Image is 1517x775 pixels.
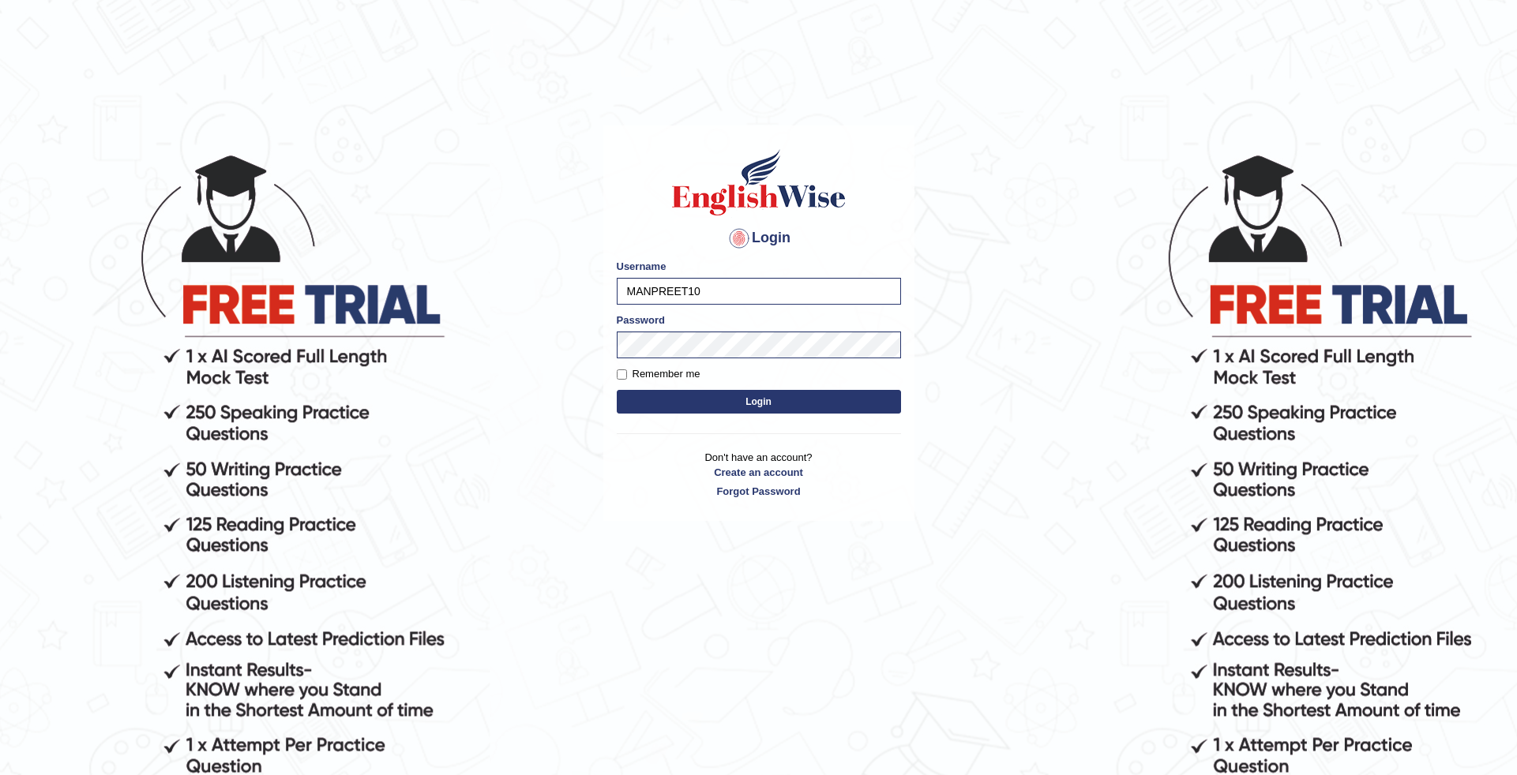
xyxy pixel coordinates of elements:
[617,484,901,499] a: Forgot Password
[617,366,700,382] label: Remember me
[617,259,667,274] label: Username
[617,226,901,251] h4: Login
[669,147,849,218] img: Logo of English Wise sign in for intelligent practice with AI
[617,390,901,414] button: Login
[617,369,627,380] input: Remember me
[617,313,665,328] label: Password
[617,450,901,499] p: Don't have an account?
[617,465,901,480] a: Create an account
